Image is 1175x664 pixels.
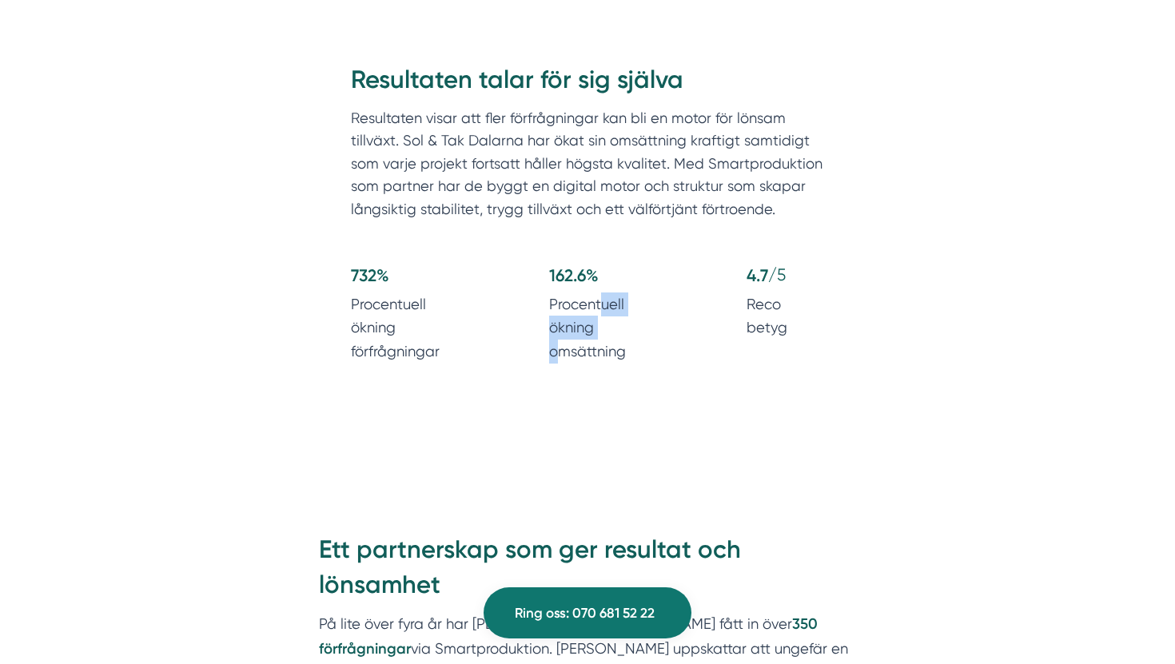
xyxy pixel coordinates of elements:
[515,602,655,624] span: Ring oss: 070 681 52 22
[747,264,768,287] span: 4.7
[351,265,376,285] span: 732
[351,107,824,229] p: Resultaten visar att fler förfrågningar kan bli en motor för lönsam tillväxt. Sol & Tak Dalarna h...
[351,264,472,292] h4: %
[351,292,472,364] p: Procentuell ökning förfrågningar
[319,615,818,658] strong: 350 förfrågningar
[549,292,671,364] p: Procentuell ökning omsättning
[768,264,786,287] div: /5
[747,292,824,340] p: Reco betyg
[484,587,691,638] a: Ring oss: 070 681 52 22
[549,264,671,292] h4: %
[319,532,856,612] h2: Ett partnerskap som ger resultat och lönsamhet
[351,62,824,107] h2: Resultaten talar för sig själva
[549,265,586,285] span: 162.6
